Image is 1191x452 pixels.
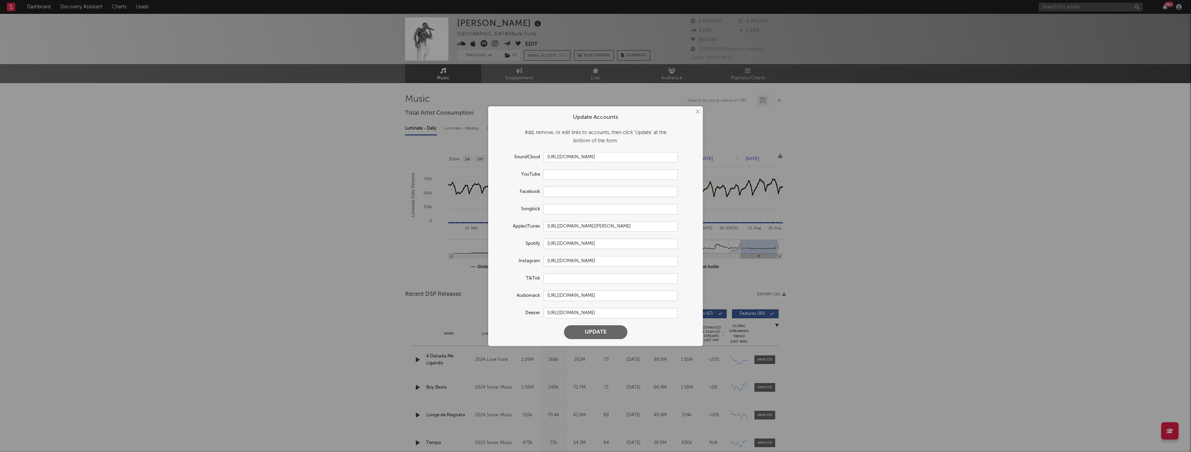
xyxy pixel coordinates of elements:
label: TikTok [495,274,544,283]
label: Spotify [495,240,544,248]
label: Audiomack [495,292,544,300]
label: Facebook [495,188,544,196]
label: SoundCloud [495,153,544,161]
button: × [693,108,701,116]
div: Add, remove, or edit links to accounts, then click 'Update' at the bottom of the form. [495,128,696,145]
div: Update Accounts [495,113,696,122]
label: YouTube [495,170,544,179]
label: Apple/iTunes [495,222,544,231]
label: Deezer [495,309,544,317]
label: Songkick [495,205,544,213]
button: Update [564,325,627,339]
label: Instagram [495,257,544,265]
